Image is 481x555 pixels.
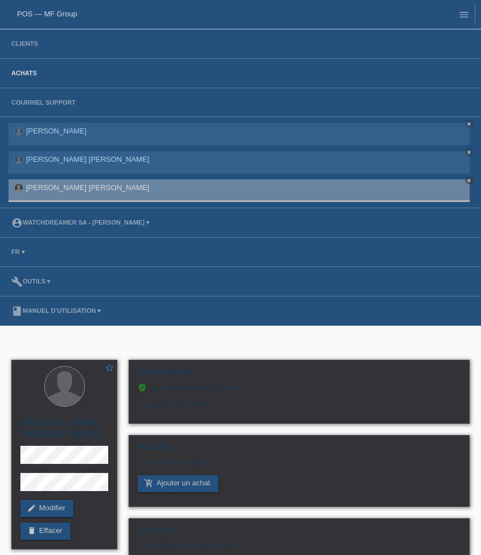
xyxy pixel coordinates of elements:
[26,155,149,164] a: [PERSON_NAME] [PERSON_NAME]
[466,121,472,127] i: close
[138,541,365,550] div: Aucun fichier pour le moment
[20,523,70,540] a: deleteEffacer
[6,99,81,106] a: Courriel Support
[6,40,44,47] a: Clients
[17,10,77,18] a: POS — MF Group
[6,307,107,314] a: bookManuel d’utilisation ▾
[138,383,147,392] i: verified_user
[11,276,23,287] i: build
[138,441,461,458] h2: Achats
[11,217,23,229] i: account_circle
[104,363,114,373] i: star_border
[27,526,36,535] i: delete
[465,148,473,156] a: close
[20,418,108,446] h2: [PERSON_NAME] [PERSON_NAME]
[104,363,114,375] a: star_border
[138,524,461,541] h2: Fichiers
[26,183,149,192] a: [PERSON_NAME] [PERSON_NAME]
[453,11,475,18] a: menu
[20,500,73,517] a: editModifier
[466,178,472,183] i: close
[138,366,461,383] h2: Autorisation
[26,127,87,135] a: [PERSON_NAME]
[466,149,472,155] i: close
[465,177,473,184] a: close
[11,306,23,317] i: book
[6,248,31,255] a: FR ▾
[144,479,154,488] i: add_shopping_cart
[138,383,461,392] div: L’autorisation a été accordée.
[6,219,155,226] a: account_circleWatchdreamer SA - [PERSON_NAME] ▾
[138,392,461,409] div: Limite: CHF 12'000.00
[458,9,470,20] i: menu
[465,120,473,128] a: close
[6,70,42,76] a: Achats
[138,458,461,475] div: Aucun achat à ce jour.
[6,278,56,285] a: buildOutils ▾
[27,504,36,513] i: edit
[138,475,218,492] a: add_shopping_cartAjouter un achat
